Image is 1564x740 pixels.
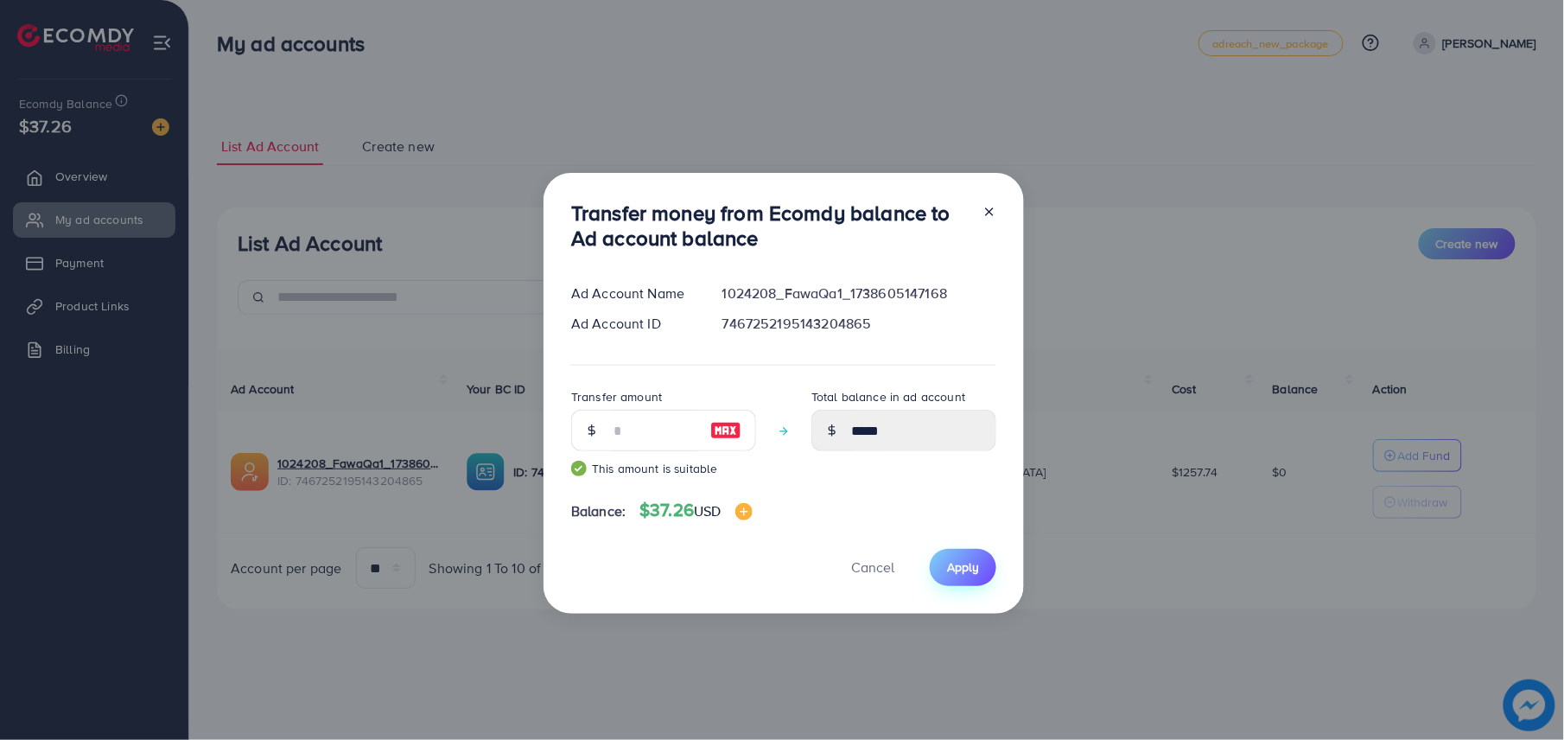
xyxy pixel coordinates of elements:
label: Transfer amount [571,388,662,405]
span: Balance: [571,501,626,521]
span: USD [694,501,721,520]
h3: Transfer money from Ecomdy balance to Ad account balance [571,201,969,251]
button: Cancel [830,549,916,586]
span: Cancel [851,558,894,577]
label: Total balance in ad account [811,388,965,405]
div: 1024208_FawaQa1_1738605147168 [709,284,1010,303]
span: Apply [947,558,979,576]
small: This amount is suitable [571,460,756,477]
img: image [710,420,741,441]
img: guide [571,461,587,476]
div: Ad Account ID [557,314,709,334]
h4: $37.26 [639,500,752,521]
img: image [735,503,753,520]
div: 7467252195143204865 [709,314,1010,334]
div: Ad Account Name [557,284,709,303]
button: Apply [930,549,996,586]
